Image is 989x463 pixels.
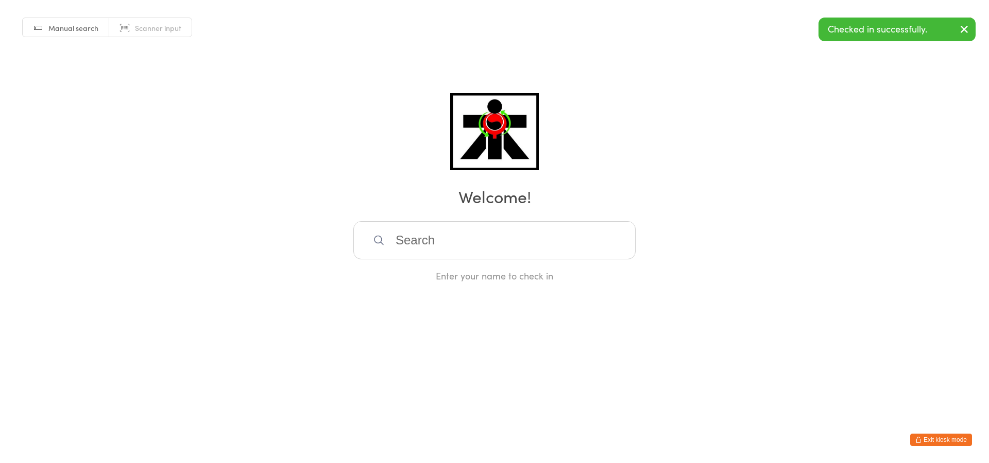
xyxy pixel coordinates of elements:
div: Checked in successfully. [819,18,976,41]
span: Manual search [48,23,98,33]
button: Exit kiosk mode [910,434,972,446]
span: Scanner input [135,23,181,33]
h2: Welcome! [10,185,979,208]
img: ATI Martial Arts - Claremont [450,93,538,170]
div: Enter your name to check in [353,269,636,282]
input: Search [353,221,636,259]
